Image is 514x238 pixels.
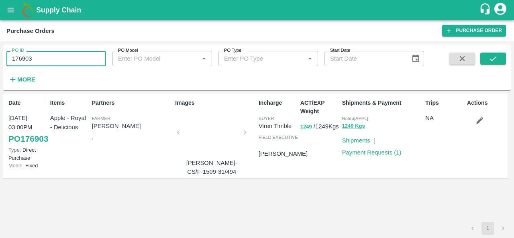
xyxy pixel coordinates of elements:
[324,51,405,66] input: Start Date
[20,2,36,18] img: logo
[370,133,375,145] div: |
[342,99,422,107] p: Shipments & Payment
[481,222,494,235] button: page 1
[92,116,110,121] span: Farmer
[50,114,89,132] p: Apple - Royal - Delicious
[259,116,274,121] span: buyer
[467,99,506,107] p: Actions
[408,51,423,66] button: Choose date
[342,137,370,144] a: Shipments
[50,99,89,107] p: Items
[425,114,464,122] p: NA
[300,122,312,132] button: 1249
[8,147,21,153] span: Type:
[259,122,297,130] p: Viren Timble
[342,122,365,131] button: 1249 Kgs
[342,149,402,156] a: Payment Requests (1)
[342,116,368,121] span: Rohru[APPL]
[493,2,508,18] div: account of current user
[182,159,242,177] p: [PERSON_NAME]-CS/F-1509-31/494
[6,73,37,86] button: More
[12,47,24,54] label: PO ID
[92,99,172,107] p: Partners
[305,53,315,64] button: Open
[221,53,292,64] input: Enter PO Type
[8,146,47,161] p: Direct Purchase
[442,25,506,37] a: Purchase Order
[479,3,493,17] div: customer-support
[6,51,106,66] input: Enter PO ID
[465,222,511,235] nav: pagination navigation
[300,122,339,131] p: / 1249 Kgs
[8,99,47,107] p: Date
[259,99,297,107] p: Incharge
[115,53,186,64] input: Enter PO Model
[118,47,138,54] label: PO Model
[224,47,241,54] label: PO Type
[8,114,47,132] p: [DATE] 03:00PM
[8,163,24,169] span: Model:
[425,99,464,107] p: Trips
[6,26,55,36] div: Purchase Orders
[8,162,47,169] p: Fixed
[92,122,172,130] p: [PERSON_NAME]
[36,6,81,14] b: Supply Chain
[199,53,209,64] button: Open
[8,132,48,146] a: PO176903
[330,47,350,54] label: Start Date
[259,135,298,140] span: field executive
[92,135,93,140] span: ,
[300,99,339,116] p: ACT/EXP Weight
[17,76,35,83] strong: More
[2,1,20,19] button: open drawer
[175,99,255,107] p: Images
[36,4,479,16] a: Supply Chain
[259,149,308,158] p: [PERSON_NAME]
